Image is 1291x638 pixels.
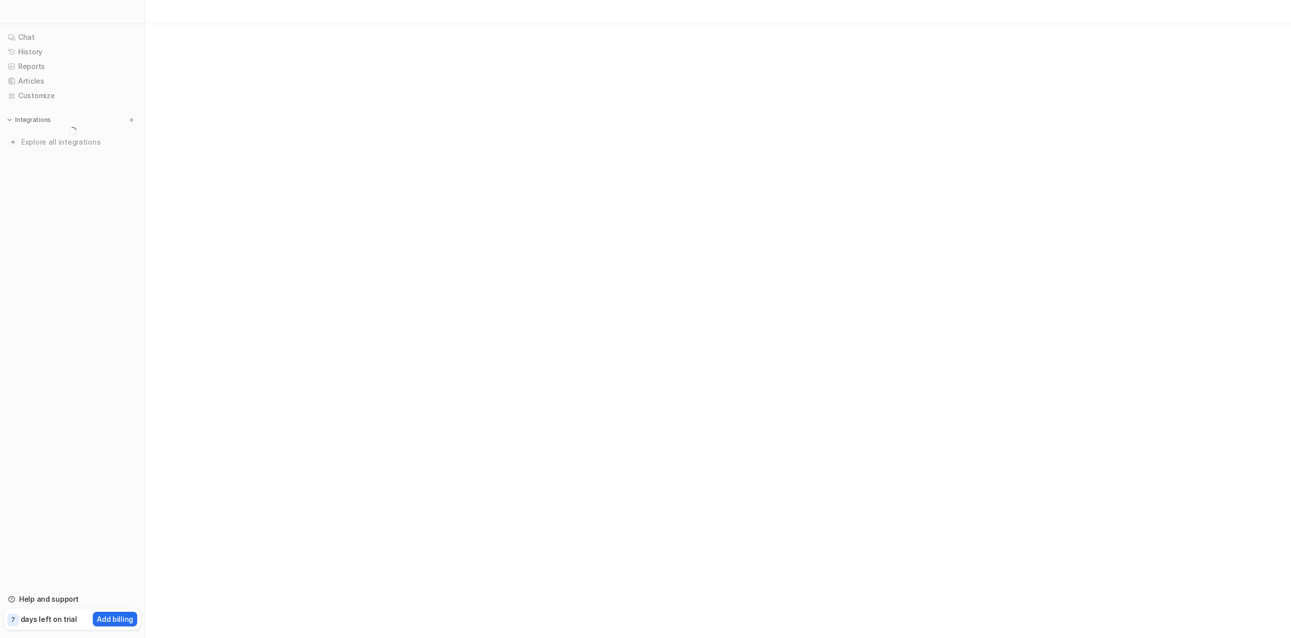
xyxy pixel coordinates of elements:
[97,614,133,624] p: Add billing
[4,74,141,88] a: Articles
[15,116,51,124] p: Integrations
[4,135,141,149] a: Explore all integrations
[4,115,54,125] button: Integrations
[4,89,141,103] a: Customize
[4,59,141,74] a: Reports
[128,116,135,123] img: menu_add.svg
[93,612,137,626] button: Add billing
[6,116,13,123] img: expand menu
[4,30,141,44] a: Chat
[4,592,141,606] a: Help and support
[21,134,137,150] span: Explore all integrations
[4,45,141,59] a: History
[21,614,77,624] p: days left on trial
[8,137,18,147] img: explore all integrations
[11,615,15,624] p: 7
